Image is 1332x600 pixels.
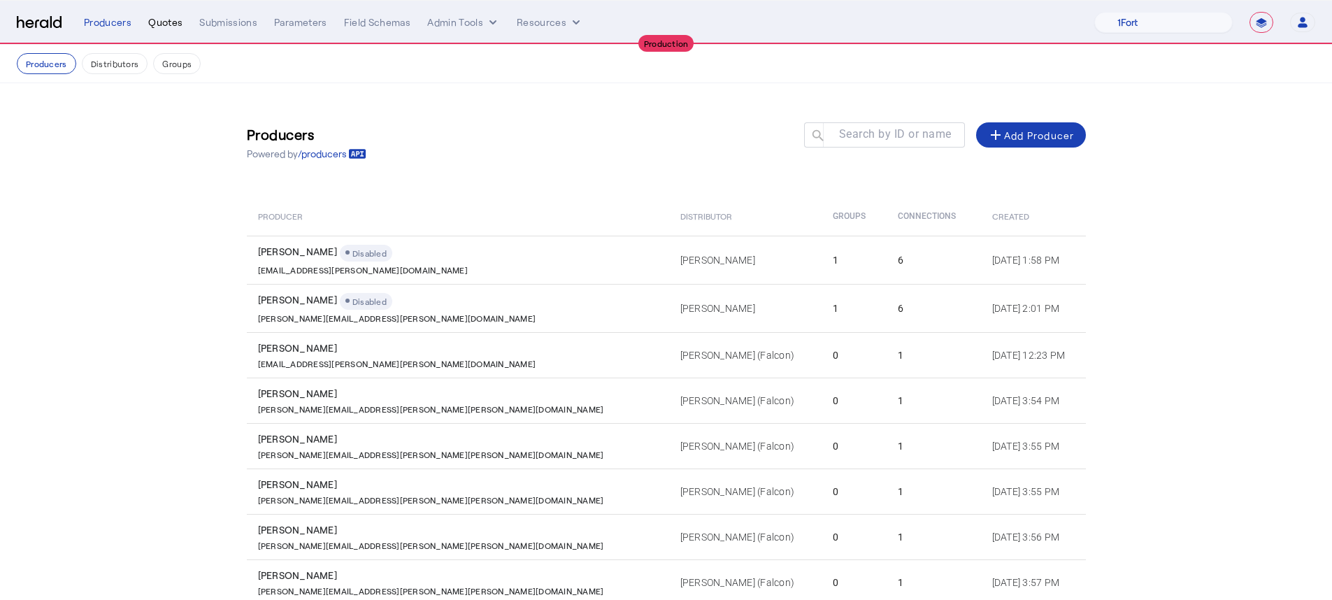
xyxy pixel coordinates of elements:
th: Distributor [669,197,822,236]
div: [PERSON_NAME] [258,387,664,401]
p: [PERSON_NAME][EMAIL_ADDRESS][PERSON_NAME][PERSON_NAME][DOMAIN_NAME] [258,492,604,506]
td: [DATE] 2:01 PM [981,284,1086,332]
div: [PERSON_NAME] [258,523,664,537]
td: [DATE] 1:58 PM [981,236,1086,284]
div: [PERSON_NAME] [258,478,664,492]
td: [DATE] 12:23 PM [981,332,1086,378]
td: [DATE] 3:55 PM [981,423,1086,469]
span: Disabled [352,297,387,306]
p: [EMAIL_ADDRESS][PERSON_NAME][PERSON_NAME][DOMAIN_NAME] [258,355,536,369]
p: [PERSON_NAME][EMAIL_ADDRESS][PERSON_NAME][PERSON_NAME][DOMAIN_NAME] [258,446,604,460]
mat-icon: add [987,127,1004,143]
img: Herald Logo [17,16,62,29]
a: /producers [298,147,366,161]
td: 1 [822,284,887,332]
td: 0 [822,469,887,514]
mat-label: Search by ID or name [839,127,952,141]
th: Groups [822,197,887,236]
mat-icon: search [804,128,828,145]
div: 1 [898,394,975,408]
td: [DATE] 3:56 PM [981,514,1086,559]
div: Field Schemas [344,15,411,29]
button: Groups [153,53,201,74]
th: Connections [887,197,981,236]
div: 6 [898,253,975,267]
td: [PERSON_NAME] (Falcon) [669,378,822,423]
p: [PERSON_NAME][EMAIL_ADDRESS][PERSON_NAME][PERSON_NAME][DOMAIN_NAME] [258,583,604,597]
div: Parameters [274,15,327,29]
p: [PERSON_NAME][EMAIL_ADDRESS][PERSON_NAME][DOMAIN_NAME] [258,310,536,324]
div: Producers [84,15,131,29]
button: internal dropdown menu [427,15,500,29]
div: 1 [898,530,975,544]
td: [DATE] 3:55 PM [981,469,1086,514]
div: [PERSON_NAME] [258,341,664,355]
p: [PERSON_NAME][EMAIL_ADDRESS][PERSON_NAME][PERSON_NAME][DOMAIN_NAME] [258,401,604,415]
td: 0 [822,514,887,559]
div: Add Producer [987,127,1075,143]
div: 1 [898,576,975,590]
div: [PERSON_NAME] [258,569,664,583]
div: [PERSON_NAME] [258,245,664,262]
button: Producers [17,53,76,74]
div: 1 [898,348,975,362]
td: [PERSON_NAME] [669,284,822,332]
p: Powered by [247,147,366,161]
td: [PERSON_NAME] (Falcon) [669,469,822,514]
div: Production [638,35,694,52]
td: [PERSON_NAME] (Falcon) [669,423,822,469]
p: [EMAIL_ADDRESS][PERSON_NAME][DOMAIN_NAME] [258,262,468,276]
th: Producer [247,197,669,236]
td: [DATE] 3:54 PM [981,378,1086,423]
th: Created [981,197,1086,236]
div: Quotes [148,15,182,29]
td: [PERSON_NAME] (Falcon) [669,514,822,559]
div: [PERSON_NAME] [258,293,664,310]
div: 6 [898,301,975,315]
div: 1 [898,485,975,499]
div: [PERSON_NAME] [258,432,664,446]
div: Submissions [199,15,257,29]
td: [PERSON_NAME] (Falcon) [669,332,822,378]
td: 0 [822,423,887,469]
p: [PERSON_NAME][EMAIL_ADDRESS][PERSON_NAME][PERSON_NAME][DOMAIN_NAME] [258,537,604,551]
span: Disabled [352,248,387,258]
td: 0 [822,378,887,423]
td: 0 [822,332,887,378]
td: 1 [822,236,887,284]
button: Distributors [82,53,148,74]
td: [PERSON_NAME] [669,236,822,284]
button: Add Producer [976,122,1086,148]
h3: Producers [247,124,366,144]
button: Resources dropdown menu [517,15,583,29]
div: 1 [898,439,975,453]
